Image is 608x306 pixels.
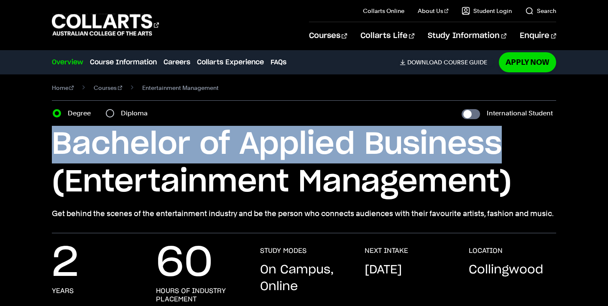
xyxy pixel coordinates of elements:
[407,59,442,66] span: Download
[469,262,543,278] p: Collingwood
[260,247,307,255] h3: STUDY MODES
[163,57,190,67] a: Careers
[360,22,414,50] a: Collarts Life
[309,22,347,50] a: Courses
[525,7,556,15] a: Search
[52,287,74,295] h3: years
[363,7,404,15] a: Collarts Online
[271,57,286,67] a: FAQs
[121,107,153,119] label: Diploma
[400,59,494,66] a: DownloadCourse Guide
[365,247,408,255] h3: NEXT INTAKE
[156,287,243,303] h3: hours of industry placement
[197,57,264,67] a: Collarts Experience
[52,126,557,201] h1: Bachelor of Applied Business (Entertainment Management)
[428,22,506,50] a: Study Information
[52,13,159,37] div: Go to homepage
[418,7,449,15] a: About Us
[469,247,503,255] h3: LOCATION
[52,82,74,94] a: Home
[520,22,556,50] a: Enquire
[68,107,96,119] label: Degree
[90,57,157,67] a: Course Information
[52,247,79,280] p: 2
[94,82,122,94] a: Courses
[52,57,83,67] a: Overview
[142,82,219,94] span: Entertainment Management
[156,247,213,280] p: 60
[365,262,402,278] p: [DATE]
[499,52,556,72] a: Apply Now
[260,262,347,295] p: On Campus, Online
[462,7,512,15] a: Student Login
[52,208,557,219] p: Get behind the scenes of the entertainment industry and be the person who connects audiences with...
[487,107,553,119] label: International Student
